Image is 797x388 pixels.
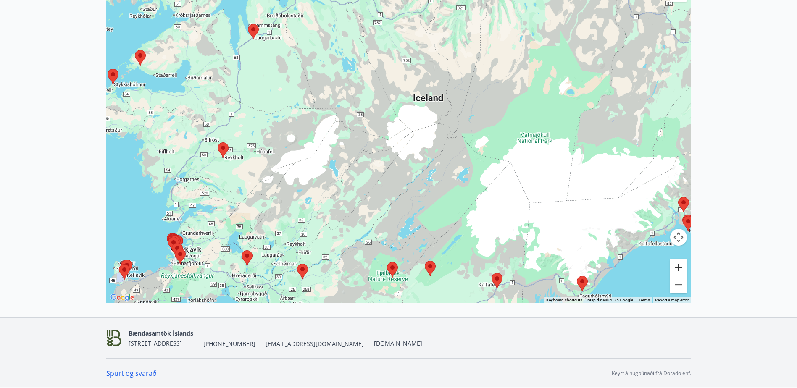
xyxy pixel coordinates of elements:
span: [EMAIL_ADDRESS][DOMAIN_NAME] [266,340,364,348]
span: [STREET_ADDRESS] [129,339,182,347]
a: Terms (opens in new tab) [638,298,650,302]
p: Keyrt á hugbúnaði frá Dorado ehf. [612,370,691,377]
button: Map camera controls [670,229,687,246]
img: 2aDbt2Rg6yHZme2i5sJufPfIVoFiG0feiFzq86Ft.png [106,329,122,347]
a: [DOMAIN_NAME] [374,339,422,347]
span: Bændasamtök Íslands [129,329,193,337]
button: Zoom out [670,276,687,293]
a: Report a map error [655,298,689,302]
span: Map data ©2025 Google [587,298,633,302]
img: Google [108,292,136,303]
button: Keyboard shortcuts [546,297,582,303]
a: Open this area in Google Maps (opens a new window) [108,292,136,303]
span: [PHONE_NUMBER] [203,340,255,348]
button: Zoom in [670,259,687,276]
a: Spurt og svarað [106,369,157,378]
